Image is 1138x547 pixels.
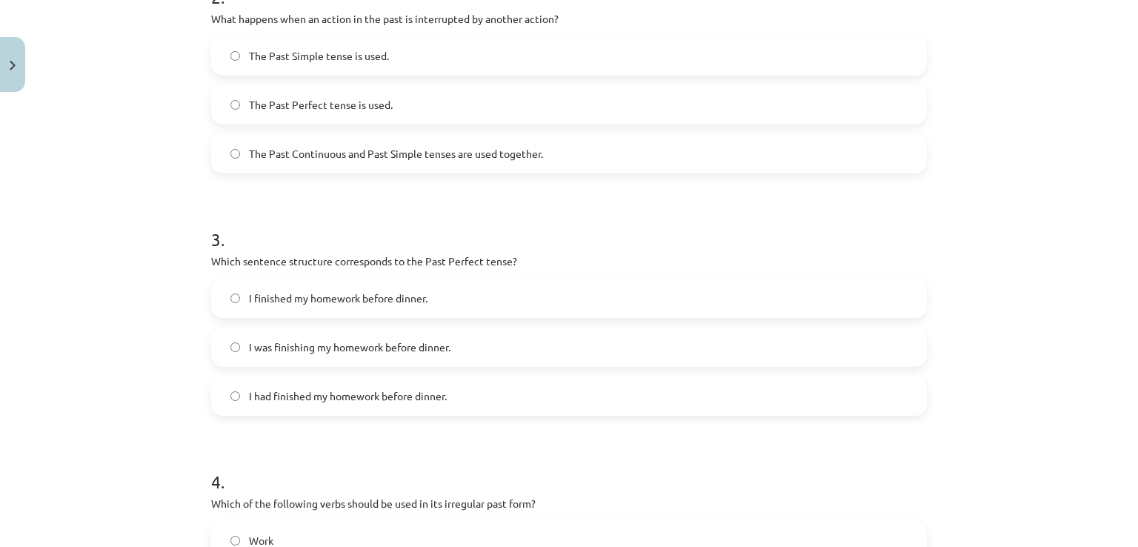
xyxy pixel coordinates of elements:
[249,48,389,64] span: The Past Simple tense is used.
[249,97,393,113] span: The Past Perfect tense is used.
[230,294,240,303] input: I finished my homework before dinner.
[230,342,240,352] input: I was finishing my homework before dinner.
[230,100,240,110] input: The Past Perfect tense is used.
[211,496,927,511] p: Which of the following verbs should be used in its irregular past form?
[211,203,927,249] h1: 3 .
[230,149,240,159] input: The Past Continuous and Past Simple tenses are used together.
[230,391,240,401] input: I had finished my homework before dinner.
[230,51,240,61] input: The Past Simple tense is used.
[249,339,450,355] span: I was finishing my homework before dinner.
[211,11,927,27] p: What happens when an action in the past is interrupted by another action?
[249,388,447,404] span: I had finished my homework before dinner.
[249,146,543,162] span: The Past Continuous and Past Simple tenses are used together.
[211,445,927,491] h1: 4 .
[10,61,16,70] img: icon-close-lesson-0947bae3869378f0d4975bcd49f059093ad1ed9edebbc8119c70593378902aed.svg
[249,291,427,306] span: I finished my homework before dinner.
[230,536,240,546] input: Work
[211,253,927,269] p: Which sentence structure corresponds to the Past Perfect tense?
